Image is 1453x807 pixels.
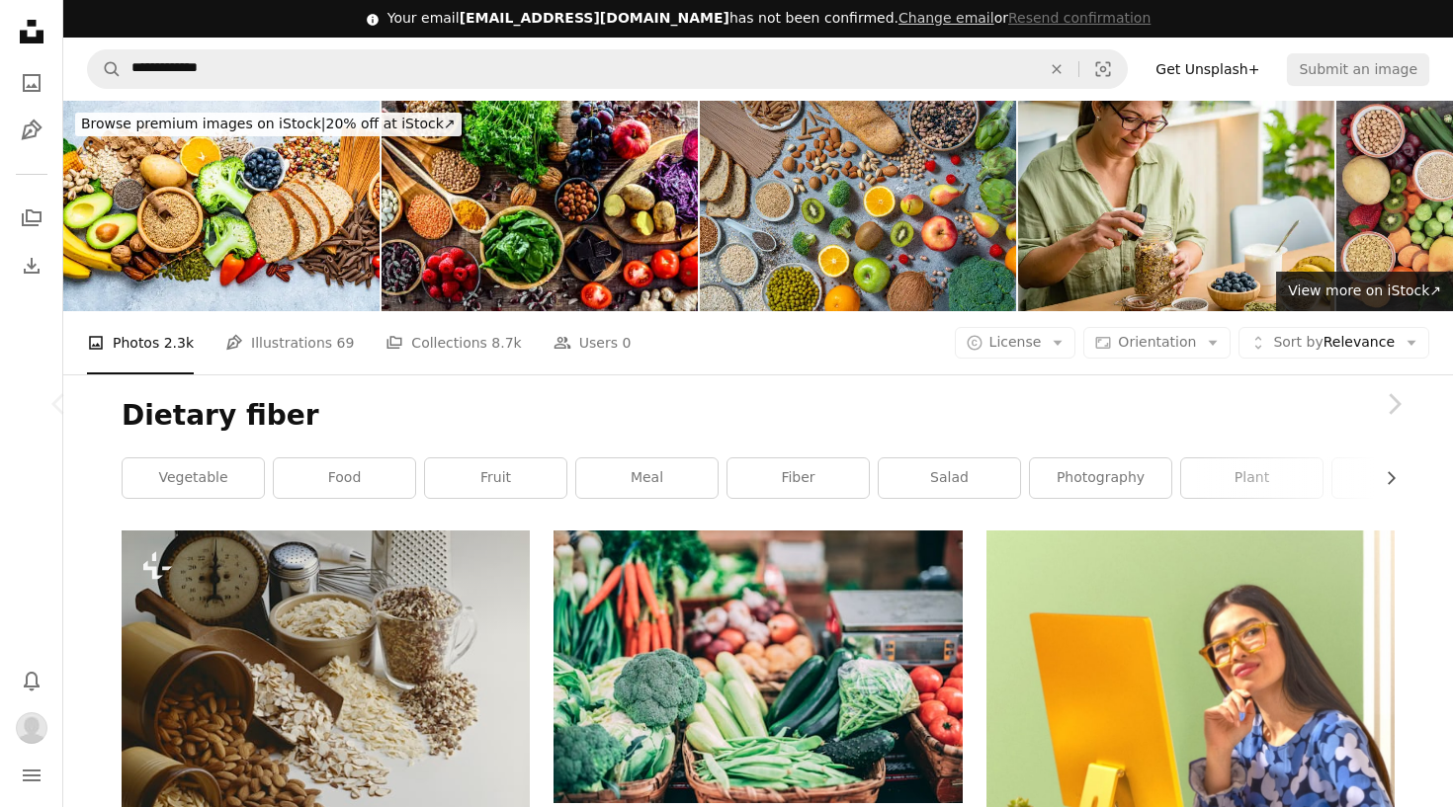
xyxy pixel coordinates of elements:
button: Search Unsplash [88,50,122,88]
a: salad [879,458,1020,498]
button: Notifications [12,661,51,700]
button: Orientation [1083,327,1231,359]
a: Get Unsplash+ [1144,53,1271,85]
button: Sort byRelevance [1239,327,1429,359]
img: Group of food with high content of dietary fiber arranged side by side [63,101,380,311]
button: Menu [12,756,51,795]
a: vegetable [123,458,264,498]
a: Collections 8.7k [385,311,521,374]
span: View more on iStock ↗ [1288,282,1441,298]
a: Users 0 [554,311,632,374]
a: Photos [12,63,51,103]
span: [EMAIL_ADDRESS][DOMAIN_NAME] [460,10,729,26]
a: Illustrations 69 [225,311,354,374]
span: Relevance [1273,333,1395,353]
a: vegetables and fruits [554,657,962,675]
a: View more on iStock↗ [1276,272,1453,311]
span: License [989,334,1042,350]
a: fruit [425,458,566,498]
a: photography [1030,458,1171,498]
button: Visual search [1079,50,1127,88]
button: Submit an image [1287,53,1429,85]
span: or [898,10,1151,26]
span: 69 [337,332,355,354]
span: Sort by [1273,334,1323,350]
img: Avatar of user Fatemeh Kochackpour [16,712,47,744]
a: Download History [12,246,51,285]
a: Change email [898,10,994,26]
img: vegetables and fruits [554,530,962,802]
button: License [955,327,1076,359]
button: Resend confirmation [1008,9,1151,29]
h1: Dietary fiber [122,398,1395,434]
a: fiber [727,458,869,498]
a: Browse premium images on iStock|20% off at iStock↗ [63,101,473,148]
span: 20% off at iStock ↗ [81,116,456,131]
a: Collections [12,199,51,238]
img: Woman is about to prepare healthy nutritious breakfast. Oatmeal , honey, berries, seeds, fruits [1018,101,1334,311]
img: High content of dietary fiber food, rich fiber sources vegan food arrangement [700,101,1016,311]
img: Foods rich in antioxidants. Healthy diet [382,101,698,311]
span: Orientation [1118,334,1196,350]
span: 8.7k [491,332,521,354]
a: a table topped with lots of different types of food [122,784,530,802]
span: Browse premium images on iStock | [81,116,325,131]
a: Next [1334,309,1453,499]
button: Profile [12,708,51,748]
a: meal [576,458,718,498]
span: 0 [622,332,631,354]
a: food [274,458,415,498]
a: plant [1181,458,1323,498]
div: Your email has not been confirmed. [387,9,1152,29]
a: Illustrations [12,111,51,150]
form: Find visuals sitewide [87,49,1128,89]
button: Clear [1035,50,1078,88]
